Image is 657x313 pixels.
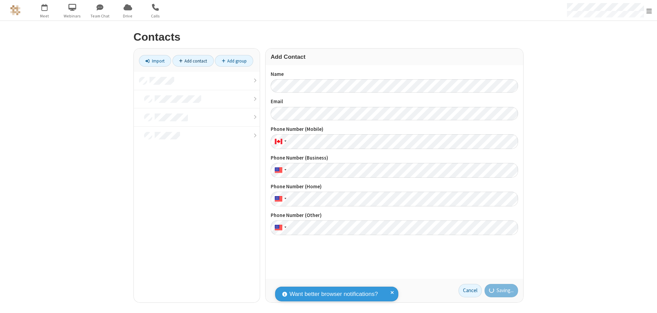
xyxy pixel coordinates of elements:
[271,220,288,235] div: United States: + 1
[271,183,518,191] label: Phone Number (Home)
[271,212,518,219] label: Phone Number (Other)
[271,98,518,106] label: Email
[215,55,253,67] a: Add group
[271,134,288,149] div: Canada: + 1
[87,13,113,19] span: Team Chat
[271,163,288,178] div: United States: + 1
[172,55,214,67] a: Add contact
[485,284,518,298] button: Saving...
[271,154,518,162] label: Phone Number (Business)
[143,13,168,19] span: Calls
[289,290,378,299] span: Want better browser notifications?
[10,5,21,15] img: QA Selenium DO NOT DELETE OR CHANGE
[271,192,288,206] div: United States: + 1
[115,13,141,19] span: Drive
[60,13,85,19] span: Webinars
[497,287,514,295] span: Saving...
[271,70,518,78] label: Name
[459,284,482,298] a: Cancel
[271,125,518,133] label: Phone Number (Mobile)
[271,54,518,60] h3: Add Contact
[32,13,57,19] span: Meet
[139,55,171,67] a: Import
[133,31,524,43] h2: Contacts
